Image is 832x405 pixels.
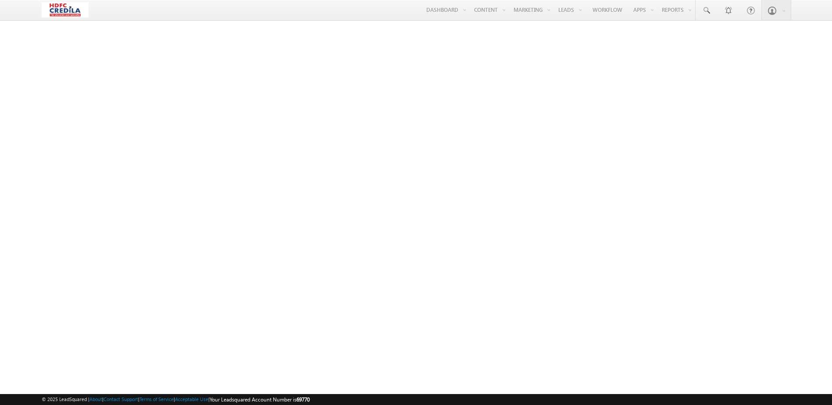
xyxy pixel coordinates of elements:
img: Custom Logo [42,2,89,18]
span: Your Leadsquared Account Number is [210,396,310,403]
span: 69770 [296,396,310,403]
a: Acceptable Use [175,396,208,402]
a: Terms of Service [139,396,174,402]
a: Contact Support [104,396,138,402]
span: © 2025 LeadSquared | | | | | [42,395,310,404]
a: About [89,396,102,402]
